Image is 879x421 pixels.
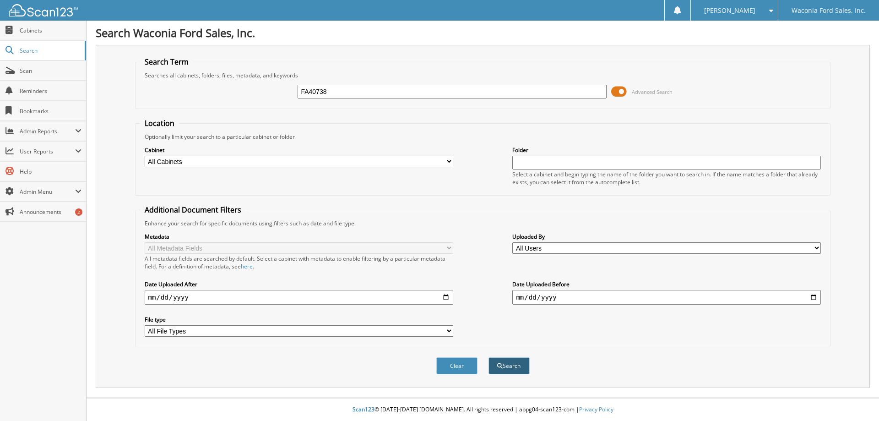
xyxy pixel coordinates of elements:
[704,8,755,13] span: [PERSON_NAME]
[632,88,673,95] span: Advanced Search
[140,133,826,141] div: Optionally limit your search to a particular cabinet or folder
[145,146,453,154] label: Cabinet
[20,67,81,75] span: Scan
[96,25,870,40] h1: Search Waconia Ford Sales, Inc.
[512,170,821,186] div: Select a cabinet and begin typing the name of the folder you want to search in. If the name match...
[140,57,193,67] legend: Search Term
[512,290,821,305] input: end
[833,377,879,421] iframe: Chat Widget
[353,405,374,413] span: Scan123
[87,399,879,421] div: © [DATE]-[DATE] [DOMAIN_NAME]. All rights reserved | appg04-scan123-com |
[9,4,78,16] img: scan123-logo-white.svg
[145,290,453,305] input: start
[75,208,82,216] div: 2
[145,233,453,241] label: Metadata
[792,8,866,13] span: Waconia Ford Sales, Inc.
[20,47,80,55] span: Search
[20,148,75,155] span: User Reports
[512,280,821,288] label: Date Uploaded Before
[20,87,81,95] span: Reminders
[488,357,530,374] button: Search
[20,208,81,216] span: Announcements
[241,262,253,270] a: here
[20,127,75,135] span: Admin Reports
[140,71,826,79] div: Searches all cabinets, folders, files, metadata, and keywords
[20,27,81,34] span: Cabinets
[145,280,453,288] label: Date Uploaded After
[140,205,246,215] legend: Additional Document Filters
[145,316,453,323] label: File type
[140,219,826,227] div: Enhance your search for specific documents using filters such as date and file type.
[579,405,613,413] a: Privacy Policy
[145,255,453,270] div: All metadata fields are searched by default. Select a cabinet with metadata to enable filtering b...
[20,188,75,196] span: Admin Menu
[20,107,81,115] span: Bookmarks
[140,118,179,128] legend: Location
[436,357,477,374] button: Clear
[20,168,81,175] span: Help
[512,233,821,241] label: Uploaded By
[512,146,821,154] label: Folder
